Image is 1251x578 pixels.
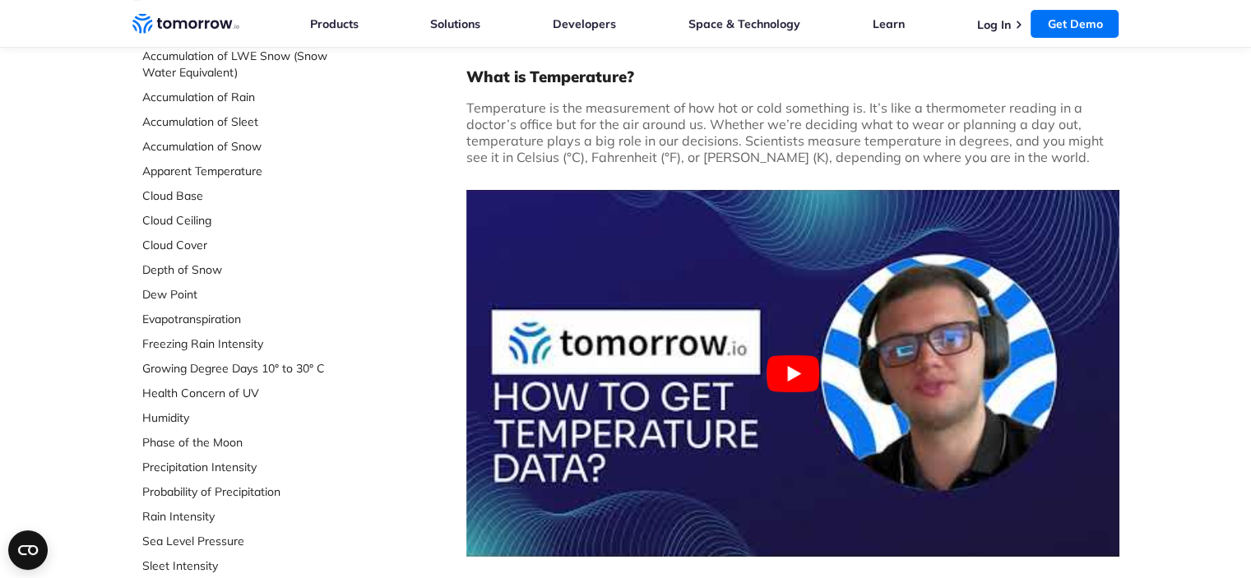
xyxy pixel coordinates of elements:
[553,16,616,31] a: Developers
[142,508,361,525] a: Rain Intensity
[142,286,361,303] a: Dew Point
[142,557,361,574] a: Sleet Intensity
[430,16,480,31] a: Solutions
[142,113,361,130] a: Accumulation of Sleet
[142,335,361,352] a: Freezing Rain Intensity
[142,48,361,81] a: Accumulation of LWE Snow (Snow Water Equivalent)
[688,16,800,31] a: Space & Technology
[142,89,361,105] a: Accumulation of Rain
[142,187,361,204] a: Cloud Base
[976,17,1010,32] a: Log In
[142,533,361,549] a: Sea Level Pressure
[142,237,361,253] a: Cloud Cover
[8,530,48,570] button: Open CMP widget
[142,311,361,327] a: Evapotranspiration
[132,12,239,36] a: Home link
[466,190,1119,557] button: Play Youtube video
[142,163,361,179] a: Apparent Temperature
[310,16,359,31] a: Products
[142,459,361,475] a: Precipitation Intensity
[142,483,361,500] a: Probability of Precipitation
[142,261,361,278] a: Depth of Snow
[142,434,361,451] a: Phase of the Moon
[466,67,1119,86] h3: What is Temperature?
[1031,10,1119,38] a: Get Demo
[142,138,361,155] a: Accumulation of Snow
[873,16,905,31] a: Learn
[142,385,361,401] a: Health Concern of UV
[142,212,361,229] a: Cloud Ceiling
[142,409,361,426] a: Humidity
[142,360,361,377] a: Growing Degree Days 10° to 30° C
[466,99,1119,165] p: Temperature is the measurement of how hot or cold something is. It’s like a thermometer reading i...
